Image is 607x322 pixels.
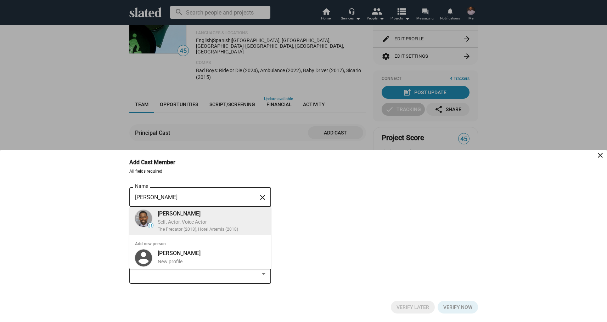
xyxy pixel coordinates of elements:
[258,192,267,203] mat-icon: close
[129,235,271,247] span: Add new person
[158,219,265,225] div: Self, Actor, Voice Actor
[158,227,265,232] div: The Predator (2018), Hotel Artemis (2018)
[158,258,265,265] div: New profile
[129,169,478,174] p: All fields required
[135,249,152,266] img: Sterling K. Brown
[158,250,201,257] b: [PERSON_NAME]
[148,224,153,228] span: 43
[129,159,185,166] h3: Add Cast Member
[596,151,605,160] mat-icon: close
[158,210,265,217] div: [PERSON_NAME]
[135,210,152,227] img: Sterling K. Brown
